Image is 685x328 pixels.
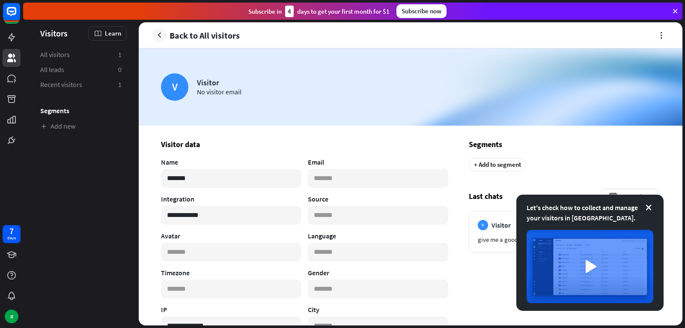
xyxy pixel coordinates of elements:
[308,195,448,203] h4: Source
[161,268,301,277] h4: Timezone
[40,28,68,38] span: Visitors
[308,268,448,277] h4: Gender
[491,221,511,229] span: Visitor
[118,65,122,74] aside: 0
[161,232,301,240] h4: Avatar
[40,80,82,89] span: Recent visitors
[161,139,448,149] h3: Visitor data
[469,211,660,253] a: V Visitor [DATE] 10:03 AM give me a good intership website
[7,3,33,29] button: Open LiveChat chat widget
[170,30,240,40] span: Back to All visitors
[197,87,241,96] div: No visitor email
[9,227,14,235] div: 7
[308,158,448,166] h4: Email
[139,48,682,126] img: Orange background
[35,78,127,92] a: Recent visitors 1
[469,139,660,149] h3: Segments
[248,6,390,17] div: Subscribe in days to get your first month for $1
[308,305,448,314] h4: City
[469,158,526,172] div: + Add to segment
[602,189,660,204] button: More chats
[35,119,127,133] a: Add new
[118,80,122,89] aside: 1
[35,106,127,115] h3: Segments
[5,310,18,323] div: R
[3,225,21,243] a: 7 days
[40,65,64,74] span: All leads
[396,4,447,18] div: Subscribe now
[7,235,16,241] div: days
[197,78,241,87] div: Visitor
[527,230,653,303] img: image
[527,202,653,223] div: Let's check how to collect and manage your visitors in [GEOGRAPHIC_DATA].
[161,73,188,101] div: V
[478,235,651,244] div: give me a good intership website
[105,29,121,37] span: Learn
[35,48,127,62] a: All visitors 1
[161,158,301,166] h4: Name
[469,189,660,204] h3: Last chats
[308,232,448,240] h4: Language
[35,63,127,77] a: All leads 0
[152,28,240,42] a: Back to All visitors
[118,50,122,59] aside: 1
[40,50,70,59] span: All visitors
[285,6,294,17] div: 4
[161,305,301,314] h4: IP
[478,220,488,230] div: V
[161,195,301,203] h4: Integration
